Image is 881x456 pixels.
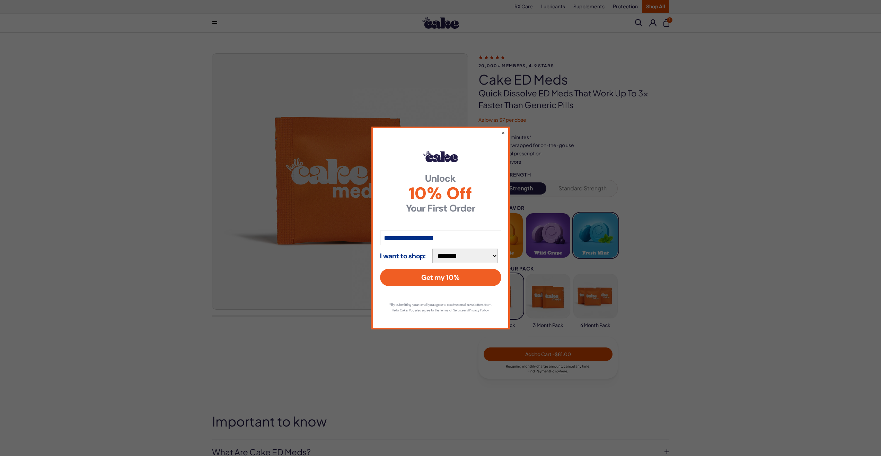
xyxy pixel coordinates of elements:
img: Hello Cake [423,151,458,162]
span: 10% Off [380,185,501,202]
a: Terms of Service [439,308,464,312]
strong: Unlock [380,174,501,183]
button: × [501,129,505,136]
strong: Your First Order [380,204,501,213]
a: Privacy Policy [469,308,488,312]
button: Get my 10% [380,269,501,286]
strong: I want to shop: [380,252,426,260]
p: *By submitting your email you agree to receive email newsletters from Hello Cake. You also agree ... [387,302,494,313]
